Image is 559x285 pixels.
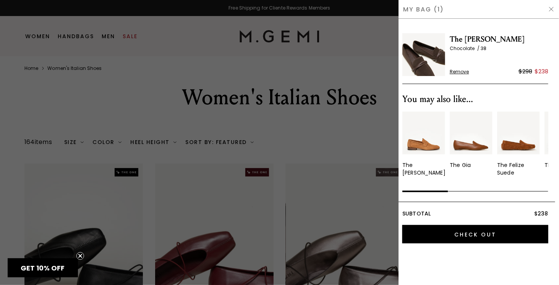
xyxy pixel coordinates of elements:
img: Hide Drawer [548,6,554,12]
div: $298 [518,67,532,76]
img: v_11814_01_Main_New_TheFelize_Saddle_Suede_290x387_crop_center.jpg [497,112,540,154]
div: The Gia [450,161,471,169]
img: The Brenda [402,33,445,76]
div: You may also like... [402,93,548,105]
input: Check Out [402,225,548,243]
img: v_11759_01_Main_New_TheGia_Tan_Leather_290x387_crop_center.jpg [450,112,493,154]
div: The [PERSON_NAME] [402,161,446,177]
span: 38 [481,45,486,52]
a: The [PERSON_NAME] [402,112,445,177]
span: Chocolate [450,45,481,52]
span: $238 [534,210,548,217]
a: The Felize Suede [497,112,540,177]
span: Remove [450,69,469,75]
img: v_11953_01_Main_New_TheSacca_Luggage_Suede_290x387_crop_center.jpg [402,112,445,154]
span: The [PERSON_NAME] [450,33,548,45]
a: The Gia [450,112,493,169]
span: Subtotal [402,210,431,217]
div: $238 [535,67,548,76]
div: The Felize Suede [497,161,540,177]
div: GET 10% OFFClose teaser [8,258,78,277]
button: Close teaser [76,252,84,260]
span: GET 10% OFF [21,263,65,273]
